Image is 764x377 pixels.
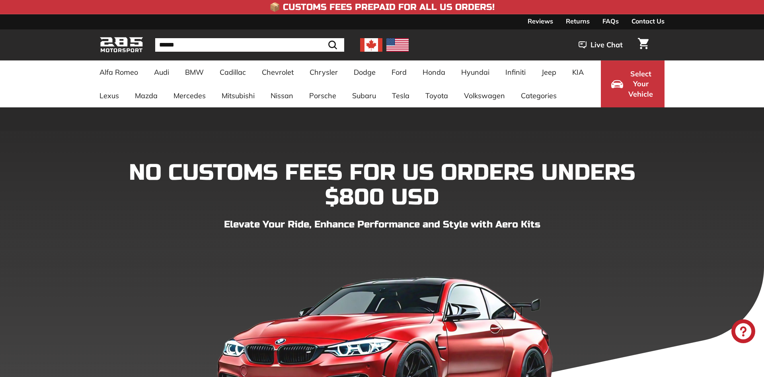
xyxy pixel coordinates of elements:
[591,40,623,50] span: Live Chat
[92,60,146,84] a: Alfa Romeo
[566,14,590,28] a: Returns
[146,60,177,84] a: Audi
[633,31,653,58] a: Cart
[513,84,565,107] a: Categories
[166,84,214,107] a: Mercedes
[564,60,592,84] a: KIA
[415,60,453,84] a: Honda
[269,2,495,12] h4: 📦 Customs Fees Prepaid for All US Orders!
[127,84,166,107] a: Mazda
[568,35,633,55] button: Live Chat
[346,60,384,84] a: Dodge
[456,84,513,107] a: Volkswagen
[528,14,553,28] a: Reviews
[384,84,417,107] a: Tesla
[627,69,654,99] span: Select Your Vehicle
[384,60,415,84] a: Ford
[601,60,665,107] button: Select Your Vehicle
[214,84,263,107] a: Mitsubishi
[344,84,384,107] a: Subaru
[453,60,497,84] a: Hyundai
[92,84,127,107] a: Lexus
[177,60,212,84] a: BMW
[302,60,346,84] a: Chrysler
[263,84,301,107] a: Nissan
[155,38,344,52] input: Search
[497,60,534,84] a: Infiniti
[534,60,564,84] a: Jeep
[301,84,344,107] a: Porsche
[631,14,665,28] a: Contact Us
[729,319,758,345] inbox-online-store-chat: Shopify online store chat
[417,84,456,107] a: Toyota
[254,60,302,84] a: Chevrolet
[602,14,619,28] a: FAQs
[212,60,254,84] a: Cadillac
[99,36,143,54] img: Logo_285_Motorsport_areodynamics_components
[99,161,665,210] h1: NO CUSTOMS FEES FOR US ORDERS UNDERS $800 USD
[99,218,665,232] p: Elevate Your Ride, Enhance Performance and Style with Aero Kits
